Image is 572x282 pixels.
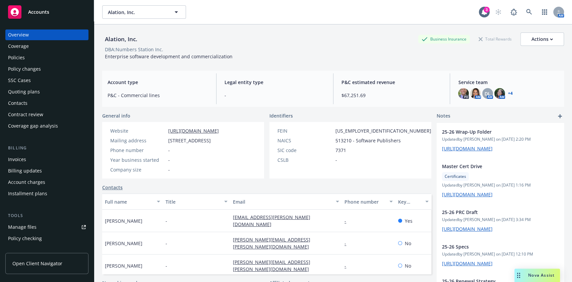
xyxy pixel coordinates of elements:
span: [STREET_ADDRESS] [168,137,211,144]
a: Report a Bug [507,5,520,19]
div: SIC code [277,147,333,154]
div: Phone number [110,147,166,154]
div: Master Cert DriveCertificatesUpdatedby [PERSON_NAME] on [DATE] 1:16 PM[URL][DOMAIN_NAME] [437,157,564,203]
span: - [166,262,167,269]
a: Invoices [5,154,88,165]
div: 25-26 Wrap-Up FolderUpdatedby [PERSON_NAME] on [DATE] 2:20 PM[URL][DOMAIN_NAME] [437,123,564,157]
a: Start snowing [492,5,505,19]
span: Updated by [PERSON_NAME] on [DATE] 12:10 PM [442,251,559,257]
button: Key contact [395,194,431,210]
div: Company size [110,166,166,173]
span: Updated by [PERSON_NAME] on [DATE] 2:20 PM [442,136,559,142]
img: photo [470,88,481,99]
span: Notes [437,112,450,120]
span: - [166,240,167,247]
a: SSC Cases [5,75,88,86]
a: +4 [508,91,512,95]
a: - [344,263,352,269]
button: Full name [102,194,163,210]
button: Nova Assist [514,269,560,282]
a: Installment plans [5,188,88,199]
span: Enterprise software development and commercialization [105,53,233,60]
a: [URL][DOMAIN_NAME] [442,260,493,267]
a: Contacts [5,98,88,109]
span: No [405,262,411,269]
span: Account type [108,79,208,86]
a: Manage exposures [5,244,88,255]
a: add [556,112,564,120]
span: Legal entity type [225,79,325,86]
div: Account charges [8,177,45,188]
div: Alation, Inc. [102,35,140,44]
img: photo [494,88,505,99]
a: Switch app [538,5,551,19]
div: 25-26 SpecsUpdatedby [PERSON_NAME] on [DATE] 12:10 PM[URL][DOMAIN_NAME] [437,238,564,272]
div: Coverage [8,41,29,52]
a: Accounts [5,3,88,21]
a: Quoting plans [5,86,88,97]
a: Billing updates [5,165,88,176]
span: [PERSON_NAME] [105,217,142,224]
a: Policy checking [5,233,88,244]
a: [EMAIL_ADDRESS][PERSON_NAME][DOMAIN_NAME] [233,214,310,227]
span: 25-26 Specs [442,243,541,250]
span: Service team [458,79,559,86]
div: Policy changes [8,64,41,74]
div: Full name [105,198,153,205]
div: Title [166,198,220,205]
span: - [168,147,170,154]
div: Mailing address [110,137,166,144]
div: Website [110,127,166,134]
div: Tools [5,212,88,219]
div: Billing updates [8,165,42,176]
div: Drag to move [514,269,523,282]
div: Total Rewards [475,35,515,43]
a: Manage files [5,222,88,232]
button: Title [163,194,230,210]
div: FEIN [277,127,333,134]
span: [PERSON_NAME] [105,240,142,247]
span: 25-26 Wrap-Up Folder [442,128,541,135]
div: Actions [531,33,553,46]
a: Contacts [102,184,123,191]
span: Updated by [PERSON_NAME] on [DATE] 1:16 PM [442,182,559,188]
div: Coverage gap analysis [8,121,58,131]
div: Billing [5,145,88,151]
a: [PERSON_NAME][EMAIL_ADDRESS][PERSON_NAME][DOMAIN_NAME] [233,236,314,250]
span: [PERSON_NAME] [105,262,142,269]
span: General info [102,112,130,119]
a: [PERSON_NAME][EMAIL_ADDRESS][PERSON_NAME][DOMAIN_NAME] [233,259,314,272]
div: 25-26 PRC DraftUpdatedby [PERSON_NAME] on [DATE] 3:34 PM[URL][DOMAIN_NAME] [437,203,564,238]
div: Installment plans [8,188,47,199]
div: Invoices [8,154,26,165]
div: Policies [8,52,25,63]
span: P&C estimated revenue [341,79,442,86]
div: SSC Cases [8,75,31,86]
span: [US_EMPLOYER_IDENTIFICATION_NUMBER] [335,127,431,134]
a: Coverage [5,41,88,52]
a: [URL][DOMAIN_NAME] [168,128,219,134]
div: Year business started [110,156,166,163]
a: Account charges [5,177,88,188]
div: Manage exposures [8,244,51,255]
span: 7371 [335,147,346,154]
div: Overview [8,29,29,40]
div: Policy checking [8,233,42,244]
span: Open Client Navigator [12,260,62,267]
a: Coverage gap analysis [5,121,88,131]
div: 3 [484,7,490,13]
span: 513210 - Software Publishers [335,137,401,144]
button: Email [230,194,342,210]
span: - [168,156,170,163]
span: Updated by [PERSON_NAME] on [DATE] 3:34 PM [442,217,559,223]
span: - [335,156,337,163]
span: $67,251.69 [341,92,442,99]
div: Contract review [8,109,43,120]
a: [URL][DOMAIN_NAME] [442,226,493,232]
span: Yes [405,217,412,224]
a: [URL][DOMAIN_NAME] [442,145,493,152]
span: Identifiers [269,112,293,119]
a: - [344,218,352,224]
span: P&C - Commercial lines [108,92,208,99]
